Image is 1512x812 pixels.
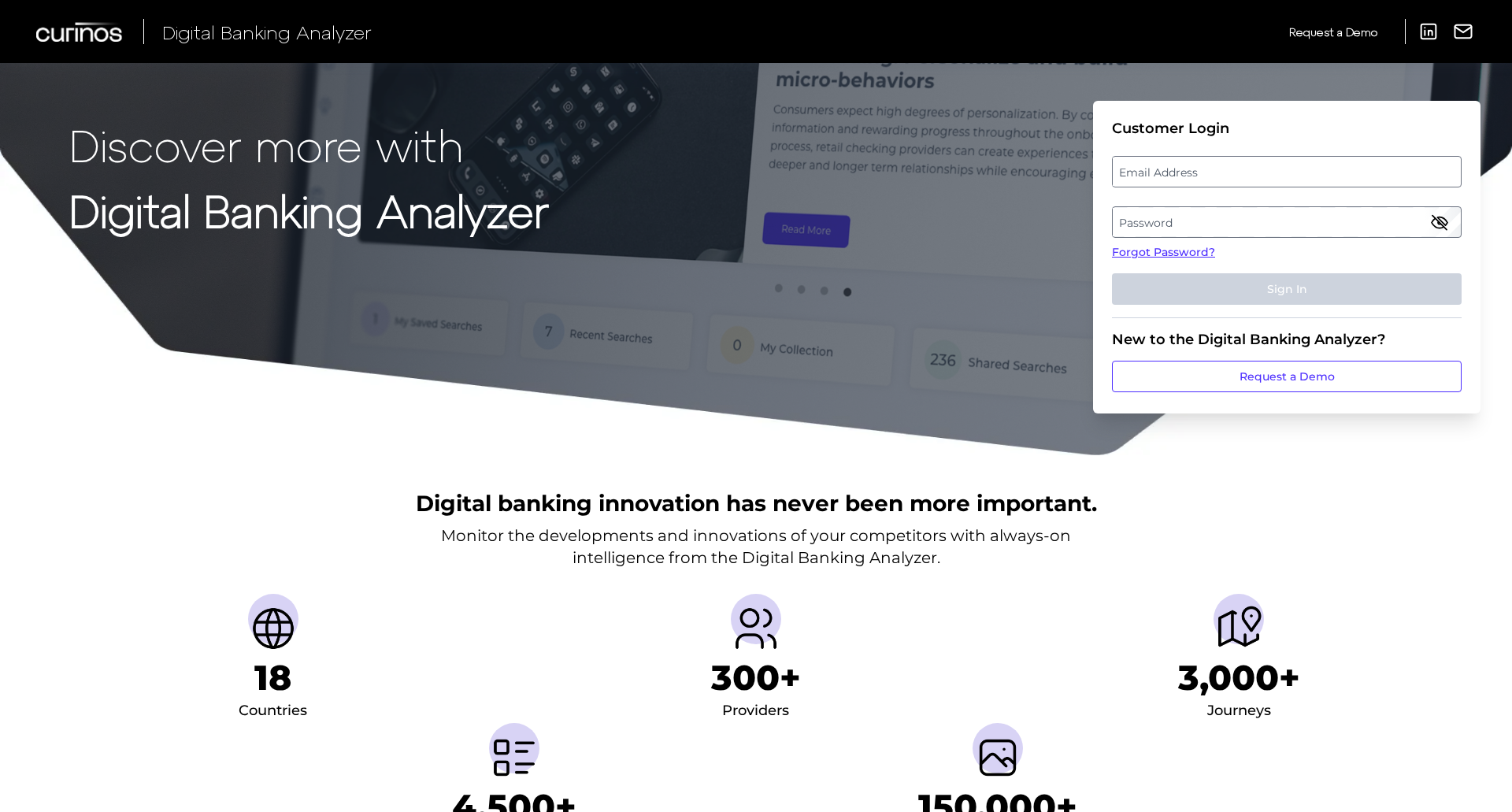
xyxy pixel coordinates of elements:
[1113,158,1460,186] label: Email Address
[1112,361,1462,392] a: Request a Demo
[1207,699,1271,724] div: Journeys
[1112,331,1462,348] div: New to the Digital Banking Analyzer?
[248,603,298,654] img: Countries
[1112,273,1462,305] button: Sign In
[416,488,1097,518] h2: Digital banking innovation has never been more important.
[1112,120,1462,137] div: Customer Login
[1178,657,1300,699] h1: 3,000+
[731,603,781,654] img: Providers
[441,525,1071,569] p: Monitor the developments and innovations of your competitors with always-on intelligence from the...
[254,657,291,699] h1: 18
[1214,603,1264,654] img: Journeys
[36,22,124,42] img: Curinos
[1113,208,1460,236] label: Password
[973,732,1023,783] img: Screenshots
[69,120,549,169] p: Discover more with
[489,732,539,783] img: Metrics
[1289,25,1377,39] span: Request a Demo
[162,20,372,43] span: Digital Banking Analyzer
[722,699,789,724] div: Providers
[711,657,801,699] h1: 300+
[1112,244,1462,261] a: Forgot Password?
[239,699,307,724] div: Countries
[1289,19,1377,45] a: Request a Demo
[69,184,549,236] strong: Digital Banking Analyzer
